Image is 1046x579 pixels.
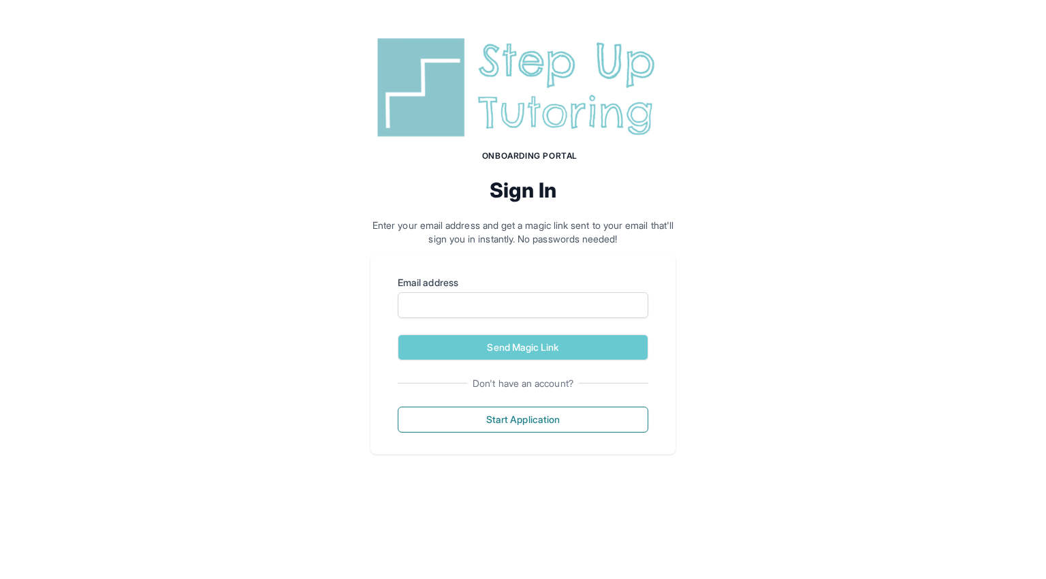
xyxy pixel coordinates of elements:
[398,407,648,433] button: Start Application
[370,219,676,246] p: Enter your email address and get a magic link sent to your email that'll sign you in instantly. N...
[398,334,648,360] button: Send Magic Link
[467,377,579,390] span: Don't have an account?
[370,33,676,142] img: Step Up Tutoring horizontal logo
[398,276,648,289] label: Email address
[370,178,676,202] h2: Sign In
[384,151,676,161] h1: Onboarding Portal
